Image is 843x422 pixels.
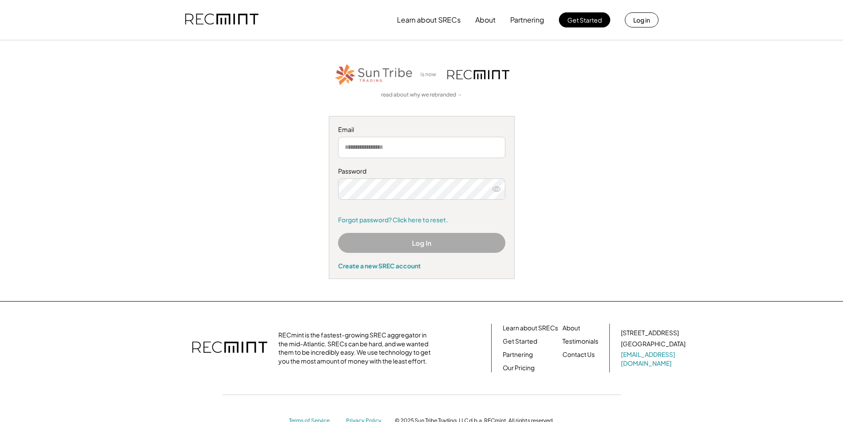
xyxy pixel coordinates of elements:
button: Learn about SRECs [397,11,461,29]
button: Get Started [559,12,610,27]
img: recmint-logotype%403x.png [192,333,267,364]
div: is now [418,71,443,78]
div: Password [338,167,505,176]
div: Email [338,125,505,134]
button: Log in [625,12,658,27]
img: recmint-logotype%403x.png [185,5,258,35]
div: [GEOGRAPHIC_DATA] [621,340,685,348]
button: Log In [338,233,505,253]
a: Our Pricing [503,364,535,372]
a: About [562,324,580,333]
a: Contact Us [562,350,595,359]
a: Get Started [503,337,537,346]
div: Create a new SREC account [338,262,505,270]
a: [EMAIL_ADDRESS][DOMAIN_NAME] [621,350,687,368]
a: Testimonials [562,337,598,346]
button: Partnering [510,11,544,29]
div: [STREET_ADDRESS] [621,329,679,337]
img: recmint-logotype%403x.png [447,70,509,79]
div: RECmint is the fastest-growing SREC aggregator in the mid-Atlantic. SRECs can be hard, and we wan... [278,331,435,365]
img: STT_Horizontal_Logo%2B-%2BColor.png [334,62,414,87]
button: About [475,11,496,29]
a: Forgot password? Click here to reset. [338,216,505,225]
a: read about why we rebranded → [381,91,462,99]
a: Learn about SRECs [503,324,558,333]
a: Partnering [503,350,533,359]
